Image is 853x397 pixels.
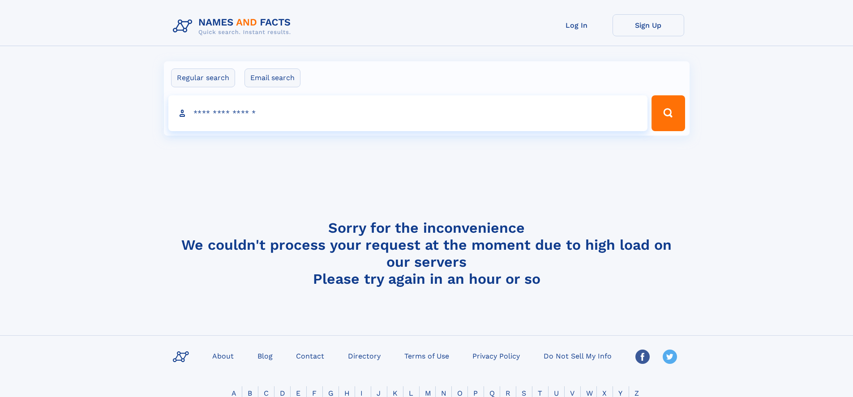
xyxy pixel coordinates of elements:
h4: Sorry for the inconvenience We couldn't process your request at the moment due to high load on ou... [169,219,684,287]
a: Sign Up [613,14,684,36]
a: Blog [254,349,276,362]
label: Regular search [171,68,235,87]
a: Terms of Use [401,349,453,362]
input: search input [168,95,648,131]
img: Twitter [663,350,677,364]
a: Privacy Policy [469,349,523,362]
a: About [209,349,237,362]
label: Email search [244,68,300,87]
a: Contact [292,349,328,362]
button: Search Button [652,95,685,131]
img: Logo Names and Facts [169,14,298,38]
img: Facebook [635,350,650,364]
a: Directory [344,349,384,362]
a: Log In [541,14,613,36]
a: Do Not Sell My Info [540,349,615,362]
